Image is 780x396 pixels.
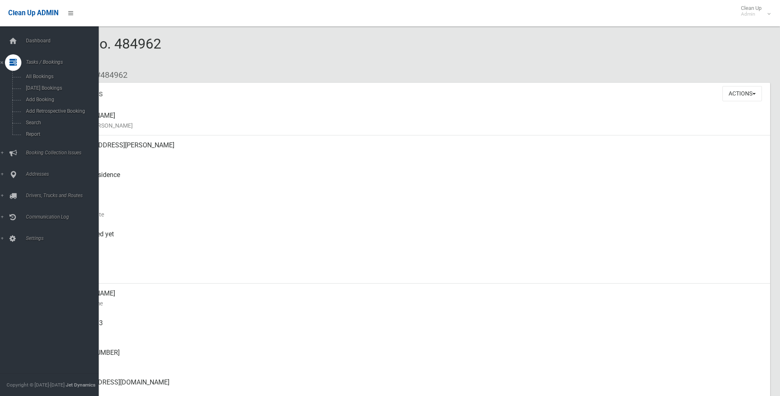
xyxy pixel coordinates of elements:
[7,382,65,388] span: Copyright © [DATE]-[DATE]
[66,382,95,388] strong: Jet Dynamics
[66,106,764,135] div: [PERSON_NAME]
[23,59,105,65] span: Tasks / Bookings
[23,171,105,177] span: Addresses
[66,254,764,284] div: [DATE]
[66,269,764,279] small: Zone
[741,11,761,17] small: Admin
[66,328,764,338] small: Mobile
[23,131,98,137] span: Report
[66,224,764,254] div: Not collected yet
[36,35,161,68] span: Booking No. 484962
[66,358,764,368] small: Landline
[66,195,764,224] div: [DATE]
[66,135,764,165] div: [STREET_ADDRESS][PERSON_NAME]
[23,193,105,198] span: Drivers, Trucks and Routes
[8,9,58,17] span: Clean Up ADMIN
[66,239,764,249] small: Collected At
[66,121,764,130] small: Name of [PERSON_NAME]
[722,86,762,101] button: Actions
[23,97,98,102] span: Add Booking
[23,214,105,220] span: Communication Log
[66,284,764,313] div: [PERSON_NAME]
[90,68,127,83] li: #484962
[66,210,764,219] small: Collection Date
[23,235,105,241] span: Settings
[66,298,764,308] small: Contact Name
[23,74,98,79] span: All Bookings
[23,38,105,44] span: Dashboard
[23,150,105,156] span: Booking Collection Issues
[23,120,98,126] span: Search
[66,313,764,343] div: 0433420193
[66,165,764,195] div: Front of Residence
[737,5,770,17] span: Clean Up
[66,180,764,190] small: Pickup Point
[66,343,764,373] div: [PHONE_NUMBER]
[23,108,98,114] span: Add Retrospective Booking
[23,85,98,91] span: [DATE] Bookings
[66,150,764,160] small: Address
